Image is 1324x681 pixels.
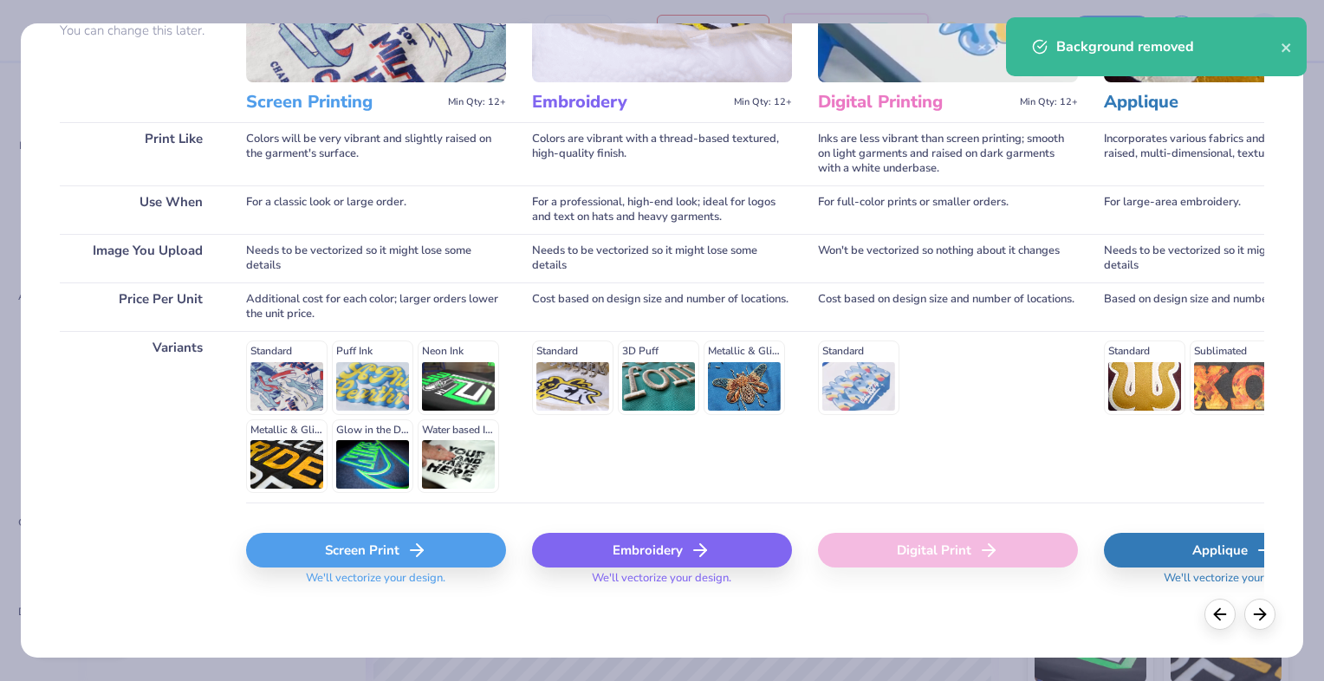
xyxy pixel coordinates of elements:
[1056,36,1281,57] div: Background removed
[60,185,220,234] div: Use When
[532,122,792,185] div: Colors are vibrant with a thread-based textured, high-quality finish.
[532,533,792,567] div: Embroidery
[1157,571,1310,596] span: We'll vectorize your design.
[246,122,506,185] div: Colors will be very vibrant and slightly raised on the garment's surface.
[246,91,441,114] h3: Screen Printing
[818,185,1078,234] div: For full-color prints or smaller orders.
[1020,96,1078,108] span: Min Qty: 12+
[818,282,1078,331] div: Cost based on design size and number of locations.
[532,185,792,234] div: For a professional, high-end look; ideal for logos and text on hats and heavy garments.
[585,571,738,596] span: We'll vectorize your design.
[1104,91,1299,114] h3: Applique
[818,122,1078,185] div: Inks are less vibrant than screen printing; smooth on light garments and raised on dark garments ...
[246,282,506,331] div: Additional cost for each color; larger orders lower the unit price.
[299,571,452,596] span: We'll vectorize your design.
[448,96,506,108] span: Min Qty: 12+
[532,91,727,114] h3: Embroidery
[60,23,220,38] p: You can change this later.
[818,533,1078,567] div: Digital Print
[246,533,506,567] div: Screen Print
[818,91,1013,114] h3: Digital Printing
[734,96,792,108] span: Min Qty: 12+
[246,185,506,234] div: For a classic look or large order.
[818,234,1078,282] div: Won't be vectorized so nothing about it changes
[532,234,792,282] div: Needs to be vectorized so it might lose some details
[1281,36,1293,57] button: close
[246,234,506,282] div: Needs to be vectorized so it might lose some details
[60,282,220,331] div: Price Per Unit
[60,122,220,185] div: Print Like
[60,234,220,282] div: Image You Upload
[60,331,220,503] div: Variants
[532,282,792,331] div: Cost based on design size and number of locations.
